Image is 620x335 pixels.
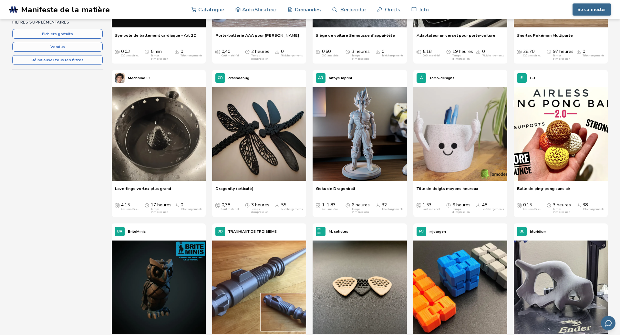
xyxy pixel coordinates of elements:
[346,202,350,208] span: Temps moyen d'impression
[275,49,279,54] span: Téléchargements
[121,202,139,211] div: 4.15
[316,202,320,208] span: Coût moyen
[174,49,179,54] span: Téléchargements
[215,202,220,208] span: Coût moyen
[376,202,380,208] span: Téléchargements
[517,202,522,208] span: Coût moyen
[12,20,103,25] h4: Filtres supplémentaires
[222,208,239,211] div: Coût matériel
[329,75,352,82] p: artoys3dprint
[322,208,339,211] div: Coût matériel
[228,75,249,82] p: crashdebug
[423,208,440,211] div: Coût matériel
[215,33,299,43] a: Porte-batterie AAA pour [PERSON_NAME]
[417,202,421,208] span: Coût moyen
[452,208,474,214] div: Temps d'impression
[530,228,546,235] p: bluridium
[553,54,575,60] div: Temps d'impression
[482,54,504,57] div: Téléchargements
[215,186,253,196] a: Dragonfly (articulé)
[576,49,581,54] span: Téléchargements
[317,227,324,236] span: M. M.
[517,186,570,196] a: Balle de ping-pong sans air
[382,202,404,211] div: 32
[482,202,504,211] div: 48
[112,70,154,86] a: Profil de MechMad3DMechMad3D
[115,49,119,54] span: Coût moyen
[476,202,480,208] span: Téléchargements
[352,54,374,60] div: Temps d'impression
[128,228,146,235] p: BriteMinis
[181,202,202,211] div: 0
[583,202,604,211] div: 38
[145,49,149,54] span: Temps moyen d'impression
[281,202,303,211] div: 55
[316,33,395,43] span: Siège de voiture Semousse d'appui-tête
[423,202,440,211] div: 1.53
[382,208,404,211] div: Téléchargements
[417,186,478,196] a: Tôle de doigts moyens heureux
[115,186,171,196] span: Lave-linge vortex plus grand
[181,208,202,211] div: Téléchargements
[417,33,495,43] a: Adaptateur universel pour porte-voiture
[316,49,320,54] span: Coût moyen
[523,208,541,211] div: Coût matériel
[523,54,541,57] div: Coût matériel
[417,49,421,54] span: Coût moyen
[517,33,573,43] span: Snorlax Pokémon Multiparte
[553,202,575,214] div: 3 heures
[547,202,551,208] span: Temps moyen d'impression
[121,49,139,57] div: 0,03
[482,208,504,211] div: Téléchargements
[476,49,480,54] span: Téléchargements
[553,49,575,60] div: 97 heures
[275,202,279,208] span: Téléchargements
[12,29,103,39] button: Fichiers gratuits
[228,228,277,235] p: TRANHIANT DE TROISIEME
[281,208,303,211] div: Téléchargements
[181,49,202,57] div: 0
[576,202,581,208] span: Téléchargements
[521,76,523,80] span: E
[12,42,103,52] button: Vendus
[322,54,339,57] div: Coût matériel
[318,76,323,80] span: AR
[429,75,454,82] p: Tomo-designs
[352,202,374,214] div: 6 heures
[452,202,474,214] div: 6 heures
[601,316,615,330] button: Envoyer des retours d'information par courrier électronique
[121,54,139,57] div: Coût matériel
[222,49,239,57] div: 0,40
[382,54,404,57] div: Téléchargements
[245,202,250,208] span: Temps moyen d'impression
[151,54,173,60] div: Temps d'impression
[523,49,541,57] div: 28.70
[376,49,380,54] span: Téléchargements
[316,186,355,196] a: Goku de Dragonball
[151,202,173,214] div: 17 heures
[322,202,339,211] div: 1, 1.83
[251,208,273,214] div: Temps d'impression
[145,202,149,208] span: Temps moyen d'impression
[222,202,239,211] div: 0,38
[346,49,350,54] span: Temps moyen d'impression
[115,33,197,43] span: Symbole de battement cardiaque - Art 2D
[452,54,474,60] div: Temps d'impression
[251,54,273,60] div: Temps d'impression
[352,208,374,214] div: Temps d'impression
[419,230,424,234] span: MJ
[446,202,451,208] span: Temps moyen d'impression
[181,54,202,57] div: Téléchargements
[429,228,446,235] p: mjdargen
[218,76,223,80] span: CR
[117,230,122,234] span: BR
[583,49,604,57] div: 0
[517,49,522,54] span: Coût moyen
[115,202,119,208] span: Coût moyen
[514,241,608,334] img: Cubone Pokémate Crâne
